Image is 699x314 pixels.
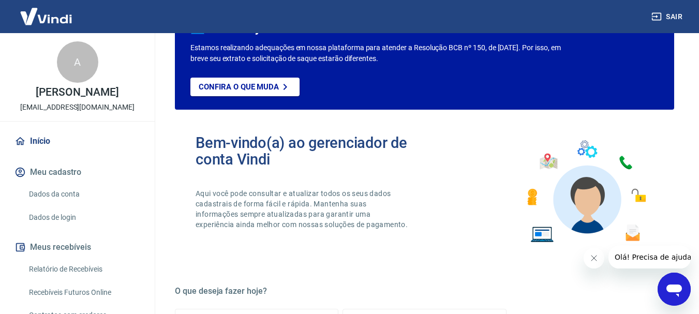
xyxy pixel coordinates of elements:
p: [EMAIL_ADDRESS][DOMAIN_NAME] [20,102,135,113]
p: Aqui você pode consultar e atualizar todos os seus dados cadastrais de forma fácil e rápida. Mant... [196,188,410,230]
img: Vindi [12,1,80,32]
div: A [57,41,98,83]
h5: O que deseja fazer hoje? [175,286,674,296]
button: Meu cadastro [12,161,142,184]
a: Recebíveis Futuros Online [25,282,142,303]
span: Olá! Precisa de ajuda? [6,7,87,16]
img: Imagem de um avatar masculino com diversos icones exemplificando as funcionalidades do gerenciado... [518,134,653,249]
p: Estamos realizando adequações em nossa plataforma para atender a Resolução BCB nº 150, de [DATE].... [190,42,565,64]
a: Dados da conta [25,184,142,205]
a: Relatório de Recebíveis [25,259,142,280]
a: Início [12,130,142,153]
p: Confira o que muda [199,82,279,92]
a: Dados de login [25,207,142,228]
h2: Bem-vindo(a) ao gerenciador de conta Vindi [196,134,425,168]
button: Meus recebíveis [12,236,142,259]
button: Sair [649,7,687,26]
a: Confira o que muda [190,78,300,96]
p: [PERSON_NAME] [36,87,118,98]
iframe: Botão para abrir a janela de mensagens [658,273,691,306]
iframe: Fechar mensagem [584,248,604,268]
iframe: Mensagem da empresa [608,246,691,268]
